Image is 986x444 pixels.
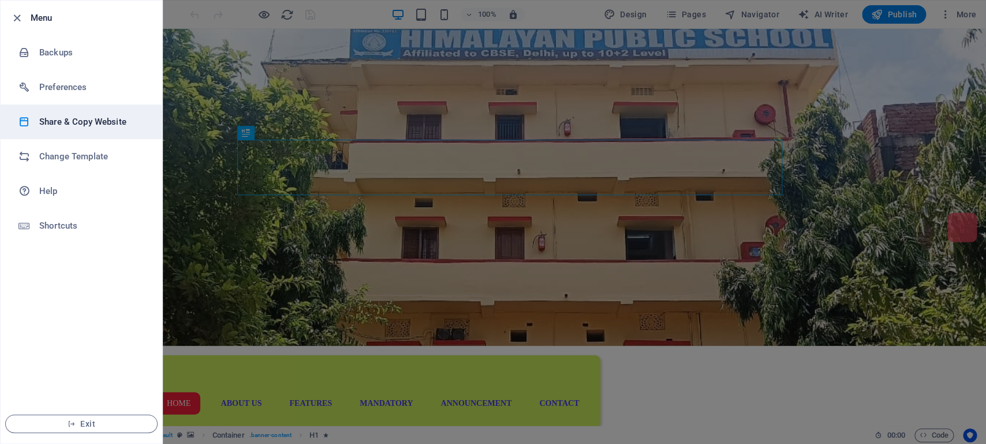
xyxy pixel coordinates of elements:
[39,219,146,233] h6: Shortcuts
[39,115,146,129] h6: Share & Copy Website
[1,174,162,208] a: Help
[39,80,146,94] h6: Preferences
[39,184,146,198] h6: Help
[5,415,158,433] button: Exit
[15,419,148,428] span: Exit
[39,150,146,163] h6: Change Template
[39,46,146,59] h6: Backups
[31,11,153,25] h6: Menu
